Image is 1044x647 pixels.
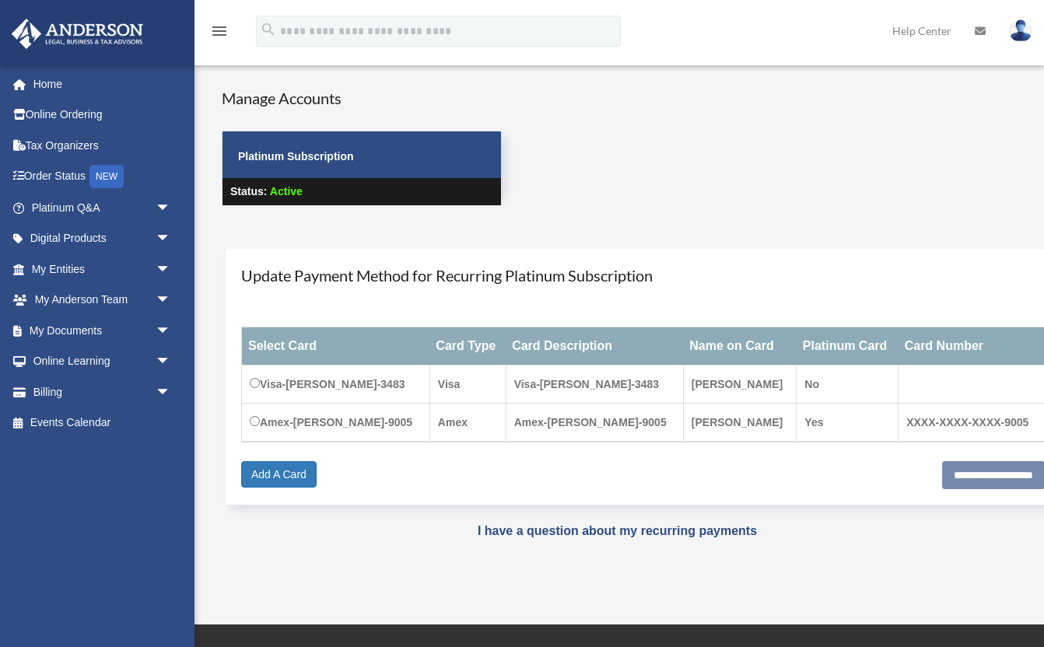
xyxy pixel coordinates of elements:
[222,87,502,109] h4: Manage Accounts
[797,327,899,365] th: Platinum Card
[156,285,187,317] span: arrow_drop_down
[797,404,899,442] td: Yes
[241,461,317,488] a: Add A Card
[11,254,194,285] a: My Entitiesarrow_drop_down
[156,346,187,378] span: arrow_drop_down
[11,407,194,439] a: Events Calendar
[156,315,187,347] span: arrow_drop_down
[242,404,430,442] td: Amex-[PERSON_NAME]-9005
[797,365,899,404] td: No
[429,404,506,442] td: Amex
[506,365,683,404] td: Visa-[PERSON_NAME]-3483
[156,192,187,224] span: arrow_drop_down
[899,404,1044,442] td: XXXX-XXXX-XXXX-9005
[429,327,506,365] th: Card Type
[11,161,194,193] a: Order StatusNEW
[270,185,303,198] span: Active
[230,185,267,198] strong: Status:
[683,327,797,365] th: Name on Card
[210,22,229,40] i: menu
[242,365,430,404] td: Visa-[PERSON_NAME]-3483
[506,404,683,442] td: Amex-[PERSON_NAME]-9005
[156,223,187,255] span: arrow_drop_down
[11,346,194,377] a: Online Learningarrow_drop_down
[11,376,194,407] a: Billingarrow_drop_down
[89,165,124,188] div: NEW
[11,68,194,100] a: Home
[7,19,148,49] img: Anderson Advisors Platinum Portal
[156,376,187,408] span: arrow_drop_down
[11,285,194,316] a: My Anderson Teamarrow_drop_down
[1009,19,1032,42] img: User Pic
[260,21,277,38] i: search
[506,327,683,365] th: Card Description
[156,254,187,285] span: arrow_drop_down
[11,315,194,346] a: My Documentsarrow_drop_down
[899,327,1044,365] th: Card Number
[210,27,229,40] a: menu
[242,327,430,365] th: Select Card
[11,130,194,161] a: Tax Organizers
[238,150,354,163] strong: Platinum Subscription
[683,404,797,442] td: [PERSON_NAME]
[11,100,194,131] a: Online Ordering
[11,223,194,254] a: Digital Productsarrow_drop_down
[429,365,506,404] td: Visa
[478,524,757,537] a: I have a question about my recurring payments
[11,192,194,223] a: Platinum Q&Aarrow_drop_down
[683,365,797,404] td: [PERSON_NAME]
